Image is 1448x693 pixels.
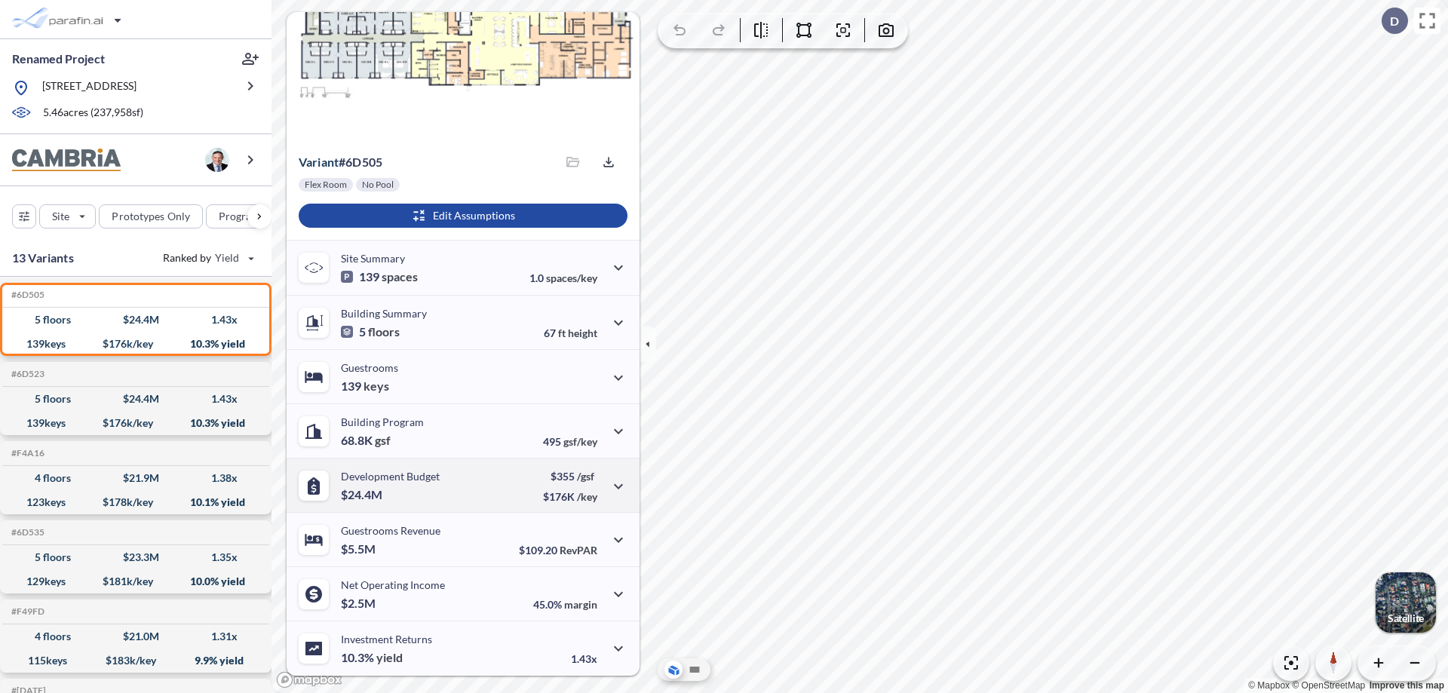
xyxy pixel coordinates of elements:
[341,433,391,448] p: 68.8K
[8,448,44,458] h5: Click to copy the code
[364,379,389,394] span: keys
[577,490,597,503] span: /key
[368,324,400,339] span: floors
[341,307,427,320] p: Building Summary
[206,204,287,228] button: Program
[1390,14,1399,28] p: D
[1388,612,1424,624] p: Satellite
[543,435,597,448] p: 495
[577,470,594,483] span: /gsf
[341,524,440,537] p: Guestrooms Revenue
[341,578,445,591] p: Net Operating Income
[382,269,418,284] span: spaces
[12,249,74,267] p: 13 Variants
[563,435,597,448] span: gsf/key
[12,149,121,172] img: BrandImage
[341,324,400,339] p: 5
[1248,680,1290,691] a: Mapbox
[560,544,597,557] span: RevPAR
[112,209,190,224] p: Prototypes Only
[341,487,385,502] p: $24.4M
[1370,680,1444,691] a: Improve this map
[276,671,342,688] a: Mapbox homepage
[529,271,597,284] p: 1.0
[341,650,403,665] p: 10.3%
[362,179,394,191] p: No Pool
[1292,680,1365,691] a: OpenStreetMap
[433,208,515,223] p: Edit Assumptions
[8,369,44,379] h5: Click to copy the code
[42,78,137,97] p: [STREET_ADDRESS]
[8,290,44,300] h5: Click to copy the code
[39,204,96,228] button: Site
[219,209,261,224] p: Program
[341,252,405,265] p: Site Summary
[52,209,69,224] p: Site
[341,633,432,645] p: Investment Returns
[341,379,389,394] p: 139
[341,415,424,428] p: Building Program
[341,361,398,374] p: Guestrooms
[299,204,627,228] button: Edit Assumptions
[571,652,597,665] p: 1.43x
[299,155,382,170] p: # 6d505
[1376,572,1436,633] img: Switcher Image
[341,541,378,557] p: $5.5M
[375,433,391,448] span: gsf
[546,271,597,284] span: spaces/key
[543,490,597,503] p: $176K
[664,661,683,679] button: Aerial View
[544,327,597,339] p: 67
[305,179,347,191] p: Flex Room
[533,598,597,611] p: 45.0%
[564,598,597,611] span: margin
[341,596,378,611] p: $2.5M
[376,650,403,665] span: yield
[299,155,339,169] span: Variant
[205,148,229,172] img: user logo
[43,105,143,121] p: 5.46 acres ( 237,958 sf)
[1376,572,1436,633] button: Switcher ImageSatellite
[686,661,704,679] button: Site Plan
[151,246,264,270] button: Ranked by Yield
[341,470,440,483] p: Development Budget
[215,250,240,265] span: Yield
[341,269,418,284] p: 139
[8,527,44,538] h5: Click to copy the code
[543,470,597,483] p: $355
[12,51,105,67] p: Renamed Project
[568,327,597,339] span: height
[558,327,566,339] span: ft
[519,544,597,557] p: $109.20
[8,606,44,617] h5: Click to copy the code
[99,204,203,228] button: Prototypes Only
